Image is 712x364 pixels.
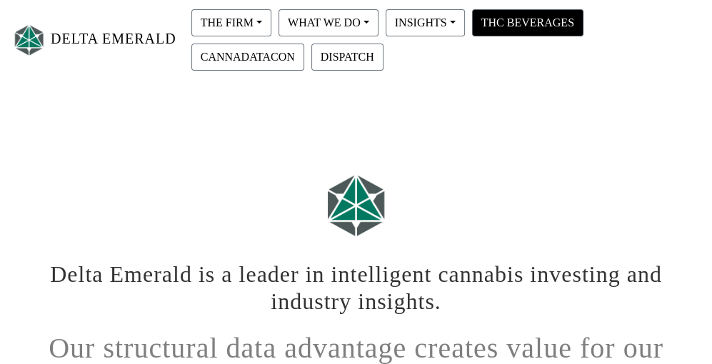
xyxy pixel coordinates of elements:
[24,250,688,315] h1: Delta Emerald is a leader in intelligent cannabis investing and industry insights.
[188,50,308,62] a: CANNADATACON
[191,44,304,71] button: CANNADATACON
[321,168,392,243] img: Logo
[468,16,587,28] a: THC BEVERAGES
[386,9,465,36] button: INSIGHTS
[472,9,583,36] button: THC BEVERAGES
[308,50,387,62] a: DISPATCH
[191,9,271,36] button: THE FIRM
[311,44,383,71] button: DISPATCH
[11,18,176,63] a: DELTA EMERALD
[11,21,47,59] img: Logo
[279,9,378,36] button: WHAT WE DO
